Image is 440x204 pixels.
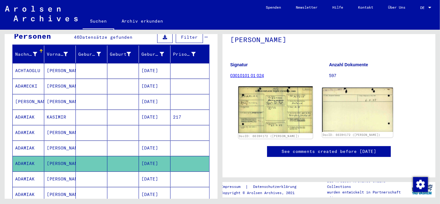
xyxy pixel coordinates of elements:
[107,46,139,63] mat-header-cell: Geburt‏
[139,79,170,94] mat-cell: [DATE]
[44,125,76,140] mat-cell: [PERSON_NAME]
[176,31,203,43] button: Filter
[78,49,109,59] div: Geburtsname
[13,156,44,171] mat-cell: ADAMIAK
[44,46,76,63] mat-header-cell: Vorname
[139,46,170,63] mat-header-cell: Geburtsdatum
[14,30,51,41] div: Personen
[139,63,170,78] mat-cell: [DATE]
[230,73,264,78] a: 03010101 01 024
[173,51,196,58] div: Prisoner #
[139,187,170,202] mat-cell: [DATE]
[221,184,245,190] a: Impressum
[13,46,44,63] mat-header-cell: Nachname
[5,6,78,21] img: Arolsen_neg.svg
[76,46,107,63] mat-header-cell: Geburtsname
[173,49,203,59] div: Prisoner #
[44,79,76,94] mat-cell: [PERSON_NAME]
[329,62,368,67] b: Anzahl Dokumente
[181,34,198,40] span: Filter
[110,51,131,58] div: Geburt‏
[13,94,44,109] mat-cell: [PERSON_NAME]
[13,79,44,94] mat-cell: ADAMECKI
[44,141,76,156] mat-cell: [PERSON_NAME]
[141,51,164,58] div: Geburtsdatum
[80,34,133,40] span: Datensätze gefunden
[110,49,139,59] div: Geburt‏
[15,49,45,59] div: Nachname
[230,62,248,67] b: Signatur
[13,171,44,187] mat-cell: ADAMIAK
[15,51,37,58] div: Nachname
[170,110,209,125] mat-cell: 217
[44,156,76,171] mat-cell: [PERSON_NAME]
[420,6,427,10] span: DE
[44,187,76,202] mat-cell: [PERSON_NAME]
[139,94,170,109] mat-cell: [DATE]
[44,94,76,109] mat-cell: [PERSON_NAME]
[139,171,170,187] mat-cell: [DATE]
[411,182,434,197] img: yv_logo.png
[83,14,114,30] a: Suchen
[13,141,44,156] mat-cell: ADAMIAK
[44,171,76,187] mat-cell: [PERSON_NAME]
[323,133,380,137] a: DocID: 66394172 ([PERSON_NAME])
[327,178,409,189] p: Die Arolsen Archives Online-Collections
[44,63,76,78] mat-cell: [PERSON_NAME]
[139,141,170,156] mat-cell: [DATE]
[413,177,428,192] img: Zustimmung ändern
[248,184,304,190] a: Datenschutzerklärung
[141,49,172,59] div: Geburtsdatum
[239,134,299,138] a: DocID: 66394172 ([PERSON_NAME])
[13,125,44,140] mat-cell: ADAMIAK
[44,110,76,125] mat-cell: KASIMIR
[322,88,393,132] img: 002.jpg
[327,189,409,201] p: wurden entwickelt in Partnerschaft mit
[114,14,171,28] a: Archiv erkunden
[13,63,44,78] mat-cell: ACHTAOGLU
[74,34,80,40] span: 46
[139,110,170,125] mat-cell: [DATE]
[78,51,101,58] div: Geburtsname
[47,51,68,58] div: Vorname
[221,184,304,190] div: |
[170,46,209,63] mat-header-cell: Prisoner #
[139,156,170,171] mat-cell: [DATE]
[13,110,44,125] mat-cell: ADAMIAK
[282,148,376,155] a: See comments created before [DATE]
[13,187,44,202] mat-cell: ADAMIAK
[221,190,304,196] p: Copyright © Arolsen Archives, 2021
[238,86,313,133] img: 001.jpg
[329,72,428,79] p: 597
[47,49,75,59] div: Vorname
